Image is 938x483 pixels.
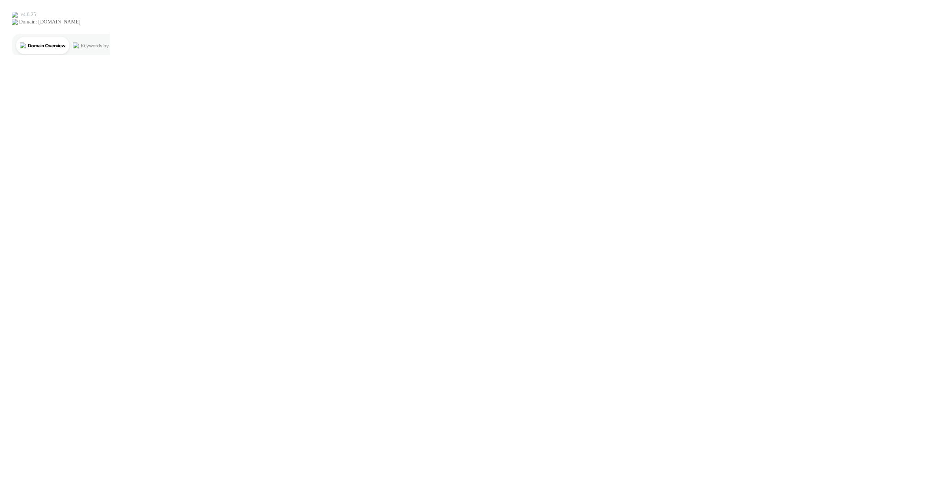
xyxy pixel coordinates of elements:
div: Domain Overview [28,43,66,48]
img: tab_domain_overview_orange.svg [20,43,26,48]
div: Keywords by Traffic [81,43,123,48]
img: website_grey.svg [12,19,18,25]
div: v 4.0.25 [21,12,36,18]
img: logo_orange.svg [12,12,18,18]
img: tab_keywords_by_traffic_grey.svg [73,43,79,48]
div: Domain: [DOMAIN_NAME] [19,19,81,25]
